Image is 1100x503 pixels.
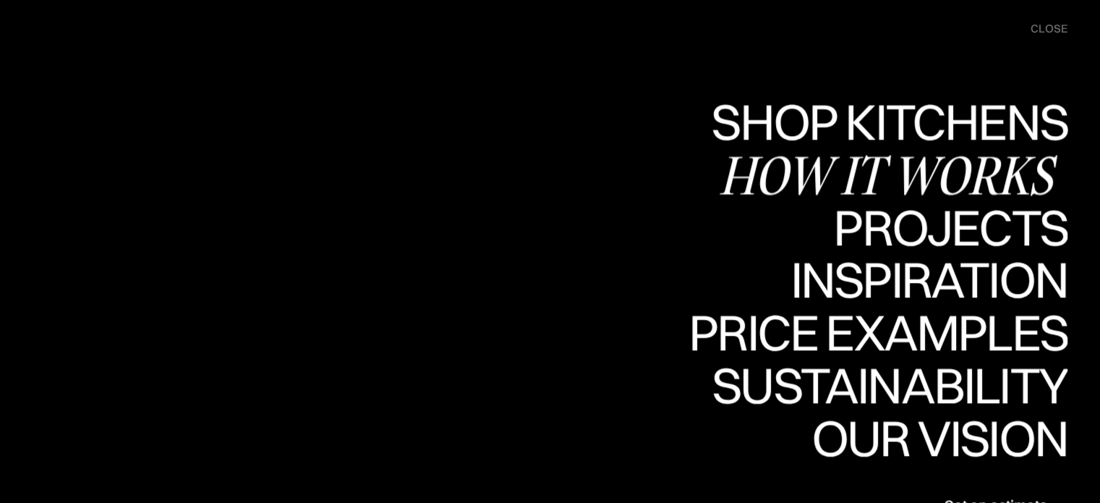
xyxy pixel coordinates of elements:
div: Sustainability [699,360,1067,410]
div: menu [1016,14,1067,43]
a: InspirationInspiration [770,255,1067,308]
a: Our visionOur vision [799,413,1067,465]
div: Sustainability [699,410,1067,461]
a: ProjectsProjects [833,202,1067,255]
div: Inspiration [770,305,1067,356]
div: Inspiration [770,255,1067,305]
div: Shop Kitchens [704,147,1067,198]
div: close [1031,21,1067,37]
a: How it worksHow it works [719,149,1067,202]
a: Price examplesPrice examples [688,307,1067,360]
a: Shop KitchensShop Kitchens [704,96,1067,149]
div: Price examples [688,307,1067,358]
div: Our vision [799,413,1067,463]
div: Projects [833,202,1067,253]
div: How it works [719,149,1067,200]
a: SustainabilitySustainability [699,360,1067,413]
div: Shop Kitchens [704,96,1067,147]
div: Price examples [688,358,1067,408]
div: Projects [833,253,1067,303]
